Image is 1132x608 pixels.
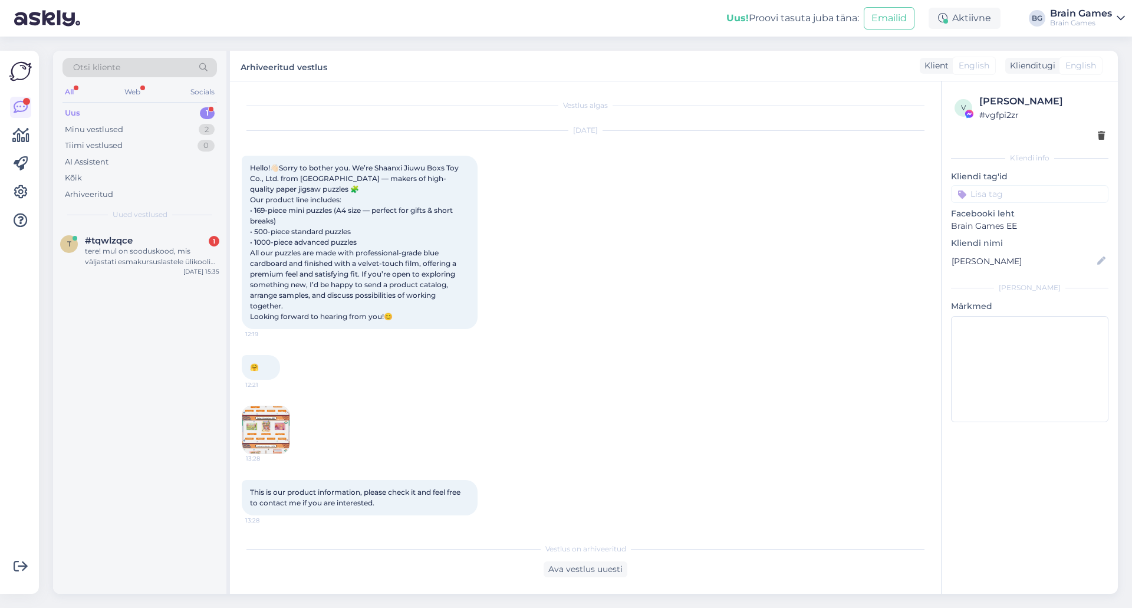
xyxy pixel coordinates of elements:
[961,103,966,112] span: v
[245,330,289,338] span: 12:19
[62,84,76,100] div: All
[242,100,929,111] div: Vestlus algas
[951,170,1108,183] p: Kliendi tag'id
[250,163,460,321] span: Hello!👋🏻Sorry to bother you. We’re Shaanxi Jiuwu Boxs Toy Co., Ltd. from [GEOGRAPHIC_DATA] — make...
[951,282,1108,293] div: [PERSON_NAME]
[65,140,123,152] div: Tiimi vestlused
[245,516,289,525] span: 13:28
[122,84,143,100] div: Web
[726,12,749,24] b: Uus!
[250,488,462,507] span: This is our product information, please check it and feel free to contact me if you are interested.
[929,8,1001,29] div: Aktiivne
[979,94,1105,109] div: [PERSON_NAME]
[951,237,1108,249] p: Kliendi nimi
[242,406,289,453] img: Attachment
[65,156,108,168] div: AI Assistent
[246,454,290,463] span: 13:28
[951,300,1108,313] p: Märkmed
[951,220,1108,232] p: Brain Games EE
[959,60,989,72] span: English
[85,235,133,246] span: #tqwlzqce
[65,107,80,119] div: Uus
[241,58,327,74] label: Arhiveeritud vestlus
[1005,60,1055,72] div: Klienditugi
[1050,9,1125,28] a: Brain GamesBrain Games
[250,363,259,372] span: 🤗
[67,239,71,248] span: t
[65,172,82,184] div: Kõik
[209,236,219,247] div: 1
[183,267,219,276] div: [DATE] 15:35
[726,11,859,25] div: Proovi tasuta juba täna:
[85,246,219,267] div: tere! mul on sooduskood, mis väljastati esmakursuslastele ülikooli astumise puhul, kuid veebipoes...
[73,61,120,74] span: Otsi kliente
[1050,18,1112,28] div: Brain Games
[1029,10,1045,27] div: BG
[951,185,1108,203] input: Lisa tag
[199,124,215,136] div: 2
[198,140,215,152] div: 0
[979,109,1105,121] div: # vgfpi2zr
[245,380,289,389] span: 12:21
[200,107,215,119] div: 1
[952,255,1095,268] input: Lisa nimi
[1050,9,1112,18] div: Brain Games
[545,544,626,554] span: Vestlus on arhiveeritud
[864,7,914,29] button: Emailid
[113,209,167,220] span: Uued vestlused
[188,84,217,100] div: Socials
[951,153,1108,163] div: Kliendi info
[544,561,627,577] div: Ava vestlus uuesti
[65,189,113,201] div: Arhiveeritud
[242,125,929,136] div: [DATE]
[65,124,123,136] div: Minu vestlused
[1065,60,1096,72] span: English
[9,60,32,83] img: Askly Logo
[951,208,1108,220] p: Facebooki leht
[920,60,949,72] div: Klient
